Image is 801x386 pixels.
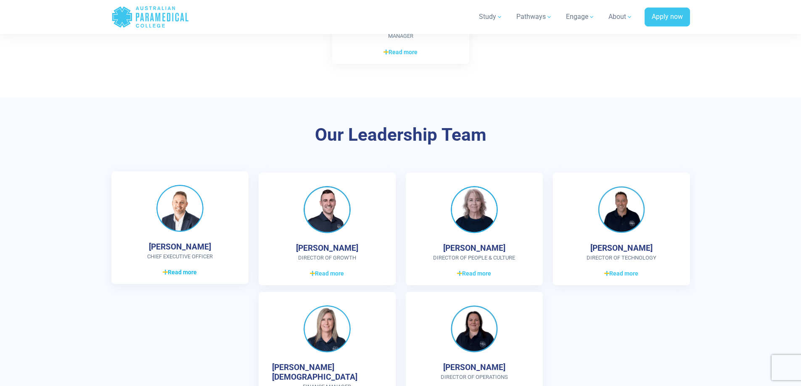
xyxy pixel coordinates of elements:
[566,268,677,278] a: Read more
[383,48,418,57] span: Read more
[604,269,638,278] span: Read more
[566,254,677,262] span: Director of Technology
[645,8,690,27] a: Apply now
[443,362,505,372] h4: [PERSON_NAME]
[296,243,358,253] h4: [PERSON_NAME]
[457,269,491,278] span: Read more
[419,373,529,381] span: Director of Operations
[346,47,456,57] a: Read more
[419,254,529,262] span: Director of People & Culture
[155,124,647,146] h3: Our Leadership Team
[310,269,344,278] span: Read more
[304,305,351,352] img: Andrea Male
[603,5,638,29] a: About
[272,254,382,262] span: Director of Growth
[163,268,197,277] span: Read more
[590,243,653,253] h4: [PERSON_NAME]
[272,362,382,382] h4: [PERSON_NAME][DEMOGRAPHIC_DATA]
[451,186,498,233] img: Sally Metcalf
[511,5,558,29] a: Pathways
[419,268,529,278] a: Read more
[598,186,645,233] img: Kieron Mulcahy
[561,5,600,29] a: Engage
[111,3,189,31] a: Australian Paramedical College
[125,252,235,261] span: CHIEF EXECUTIVE OFFICER
[149,242,211,252] h4: [PERSON_NAME]
[443,243,505,253] h4: [PERSON_NAME]
[451,305,498,352] img: Jodi Weatherall
[272,268,382,278] a: Read more
[125,267,235,277] a: Read more
[156,185,204,232] img: Ben Poppy
[304,186,351,233] img: Stephen Booth
[474,5,508,29] a: Study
